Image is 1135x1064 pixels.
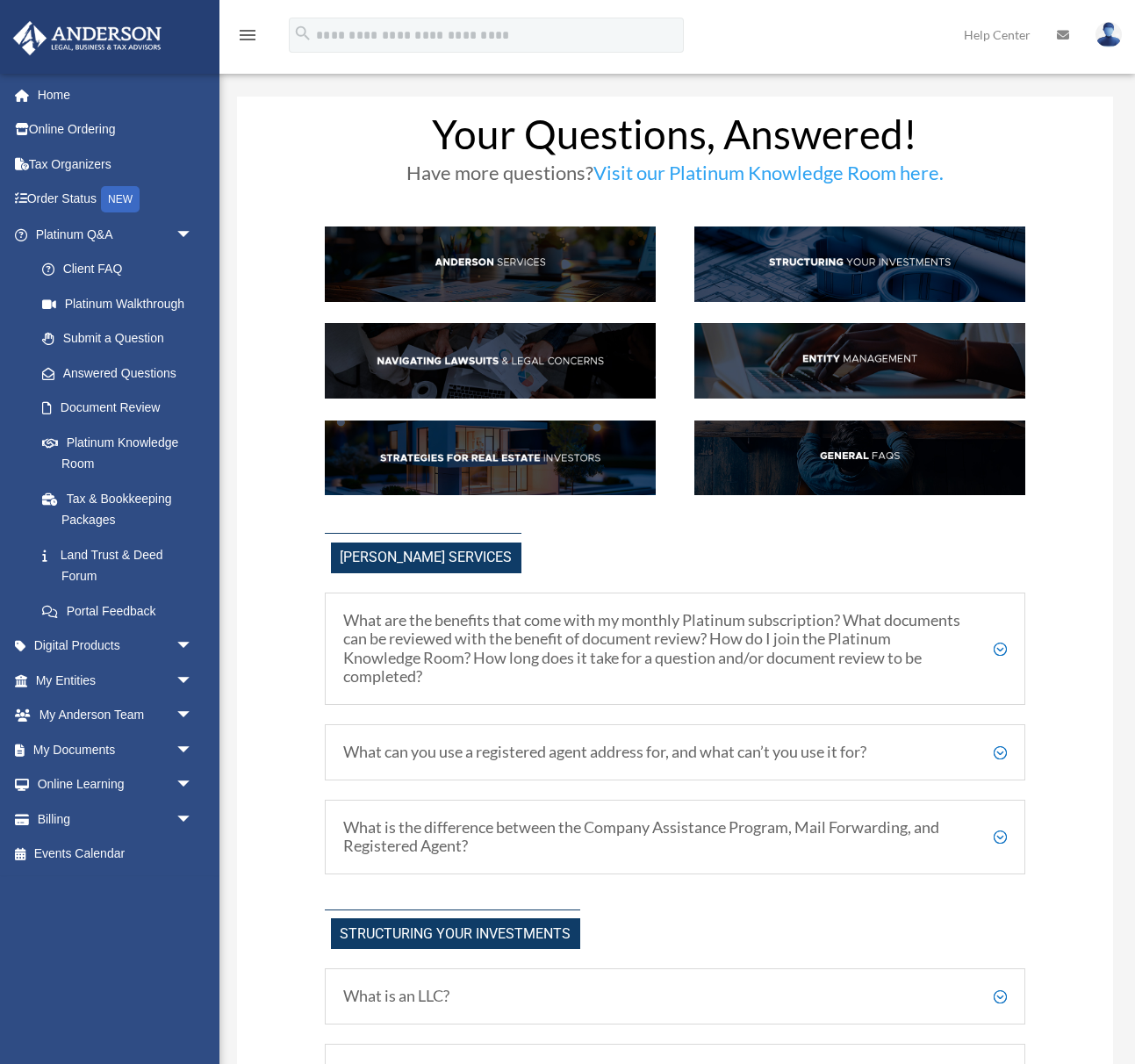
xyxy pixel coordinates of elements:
[25,321,219,356] a: Submit a Question
[176,732,211,768] span: arrow_drop_down
[25,425,219,481] a: Platinum Knowledge Room
[343,743,1007,762] h5: What can you use a registered agent address for, and what can’t you use it for?
[25,391,219,426] a: Document Review
[12,629,219,664] a: Digital Productsarrow_drop_down
[237,31,258,46] a: menu
[12,147,219,182] a: Tax Organizers
[25,356,219,391] a: Answered Questions
[12,837,219,872] a: Events Calendar
[25,252,211,287] a: Client FAQ
[25,593,219,629] a: Portal Feedback
[176,663,211,699] span: arrow_drop_down
[694,421,1025,495] img: GenFAQ_hdr
[694,226,1025,301] img: StructInv_hdr
[237,25,258,46] i: menu
[343,987,1007,1006] h5: What is an LLC?
[293,24,312,43] i: search
[12,112,219,147] a: Online Ordering
[12,217,219,252] a: Platinum Q&Aarrow_drop_down
[12,732,219,767] a: My Documentsarrow_drop_down
[12,182,219,218] a: Order StatusNEW
[331,543,521,573] span: [PERSON_NAME] Services
[1095,22,1122,47] img: User Pic
[12,698,219,733] a: My Anderson Teamarrow_drop_down
[176,698,211,734] span: arrow_drop_down
[343,818,1007,856] h5: What is the difference between the Company Assistance Program, Mail Forwarding, and Registered Ag...
[343,611,1007,687] h5: What are the benefits that come with my monthly Platinum subscription? What documents can be revi...
[12,802,219,837] a: Billingarrow_drop_down
[176,629,211,665] span: arrow_drop_down
[12,663,219,698] a: My Entitiesarrow_drop_down
[325,114,1025,163] h1: Your Questions, Answered!
[331,918,580,949] span: Structuring Your investments
[325,163,1025,191] h3: Have more questions?
[176,802,211,838] span: arrow_drop_down
[25,481,219,537] a: Tax & Bookkeeping Packages
[325,226,656,301] img: AndServ_hdr
[325,421,656,495] img: StratsRE_hdr
[12,767,219,802] a: Online Learningarrow_drop_down
[325,323,656,398] img: NavLaw_hdr
[101,186,140,212] div: NEW
[8,21,167,55] img: Anderson Advisors Platinum Portal
[176,217,211,253] span: arrow_drop_down
[176,767,211,803] span: arrow_drop_down
[694,323,1025,398] img: EntManag_hdr
[25,537,219,593] a: Land Trust & Deed Forum
[12,77,219,112] a: Home
[593,161,944,193] a: Visit our Platinum Knowledge Room here.
[25,286,219,321] a: Platinum Walkthrough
